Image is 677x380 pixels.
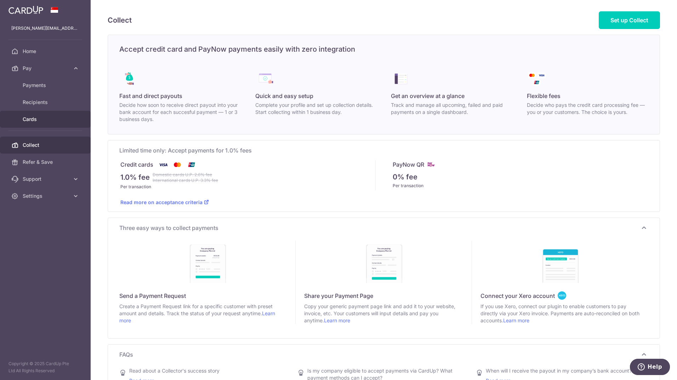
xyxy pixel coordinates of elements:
[120,172,150,183] p: 1.0% fee
[527,92,561,100] span: Flexible fees
[539,241,581,283] img: discover-xero-sg-b5e0f4a20565c41d343697c4b648558ec96bb2b1b9ca64f21e4d1c2465932dfb.jpg
[393,172,417,182] p: 0% fee
[255,102,377,116] p: Complete your profile and set up collection details. Start collecting within 1 business day.
[108,44,660,55] h5: Accept credit card and PayNow payments easily with zero integration
[18,5,33,11] span: Help
[23,142,69,149] span: Collect
[8,6,43,14] img: CardUp
[119,224,640,232] span: Three easy ways to collect payments
[119,350,640,359] span: FAQs
[304,303,463,324] span: Copy your generic payment page link and add it to your website, invoice, etc. Your customers will...
[393,160,424,169] p: PayNow QR
[255,92,313,100] span: Quick and easy setup
[610,17,648,24] span: Set up Collect
[119,303,287,324] span: Create a Payment Request link for a specific customer with preset amount and details. Track the s...
[119,224,648,232] p: Three easy ways to collect payments
[363,241,405,283] img: discover-payment-pages-940d318898c69d434d935dddd9c2ffb4de86cb20fe041a80db9227a4a91428ac.jpg
[324,317,350,323] a: Learn more
[480,303,640,324] span: If you use Xero, connect our plugin to enable customers to pay directly via your Xero invoice. Pa...
[170,160,184,169] img: Mastercard
[119,238,648,327] div: Three easy ways to collect payments
[527,69,547,89] img: collect_benefits-payment-logos-dce544b9a714b2bc395541eb8d6324069de0a0c65b63ad9c2b4d71e4e11ae343.png
[23,99,69,106] span: Recipients
[119,69,139,89] img: collect_benefits-direct_payout-68d016c079b23098044efbcd1479d48bd02143683a084563df2606996dc465b2.png
[558,291,566,300] img: <span class="translation_missing" title="translation missing: en.company.collect_payees.collectio...
[129,367,220,374] div: Read about a Collector's success story
[391,102,513,116] p: Track and manage all upcoming, failed and paid payments on a single dashboard.
[11,25,79,32] p: [PERSON_NAME][EMAIL_ADDRESS][DOMAIN_NAME]
[23,48,69,55] span: Home
[304,292,472,300] div: Share your Payment Page
[486,367,632,374] div: When will I receive the payout in my company’s bank account?
[184,160,199,169] img: Union Pay
[119,146,648,155] span: Limited time only: Accept payments for 1.0% fees
[120,160,153,169] p: Credit cards
[599,11,660,29] a: Set up Collect
[23,65,69,72] span: Pay
[630,359,670,376] iframe: Opens a widget where you can find more information
[393,182,648,189] div: Per transaction
[119,102,241,123] p: Decide how soon to receive direct payout into your bank account for each succesful payment — 1 or...
[186,241,229,283] img: discover-payment-requests-886a7fde0c649710a92187107502557eb2ad8374a8eb2e525e76f9e186b9ffba.jpg
[23,116,69,123] span: Cards
[23,82,69,89] span: Payments
[153,172,218,183] strike: Domestic cards U.P. 2.6% fee International cards U.P. 3.3% fee
[391,69,411,89] img: collect_benefits-all-in-one-overview-ecae168be53d4dea631b4473abdc9059fc34e556e287cb8dd7d0b18560f7...
[23,192,69,200] span: Settings
[503,317,529,323] a: Learn more
[119,292,295,300] div: Send a Payment Request
[120,183,375,190] div: Per transaction
[156,160,170,169] img: Visa
[255,69,275,89] img: collect_benefits-quick_setup-238ffe9d55e53beed05605bc46673ff5ef3689472e416b62ebc7d0ab8d3b3a0b.png
[119,350,648,359] p: FAQs
[120,199,209,205] a: Read more on acceptance criteria
[108,15,132,26] h5: Collect
[391,92,465,100] span: Get an overview at a glance
[480,292,648,300] div: Connect your Xero account
[119,92,182,100] span: Fast and direct payouts
[427,160,436,169] img: paynow-md-4fe65508ce96feda548756c5ee0e473c78d4820b8ea51387c6e4ad89e58a5e61.png
[23,159,69,166] span: Refer & Save
[23,175,69,183] span: Support
[527,102,649,116] p: Decide who pays the credit card processing fee — you or your customers. The choice is yours.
